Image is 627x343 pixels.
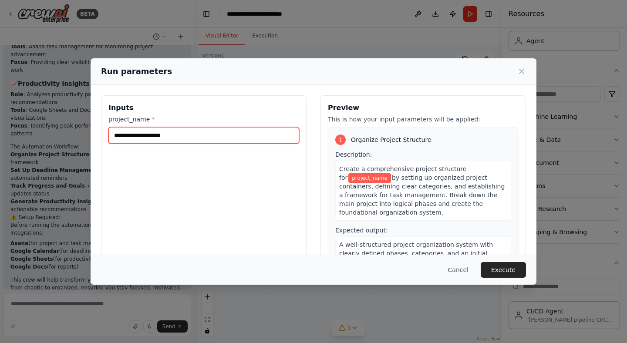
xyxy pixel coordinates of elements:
[108,103,299,113] h3: Inputs
[328,103,519,113] h3: Preview
[351,135,431,144] span: Organize Project Structure
[101,65,172,77] h2: Run parameters
[335,151,372,158] span: Description:
[339,241,493,274] span: A well-structured project organization system with clearly defined phases, categories, and an ini...
[481,262,526,278] button: Execute
[335,135,346,145] div: 1
[348,173,391,183] span: Variable: project_name
[335,227,388,234] span: Expected output:
[108,115,299,124] label: project_name
[339,165,466,181] span: Create a comprehensive project structure for
[339,174,505,216] span: by setting up organized project containers, defining clear categories, and establishing a framewo...
[328,115,519,124] p: This is how your input parameters will be applied:
[441,262,475,278] button: Cancel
